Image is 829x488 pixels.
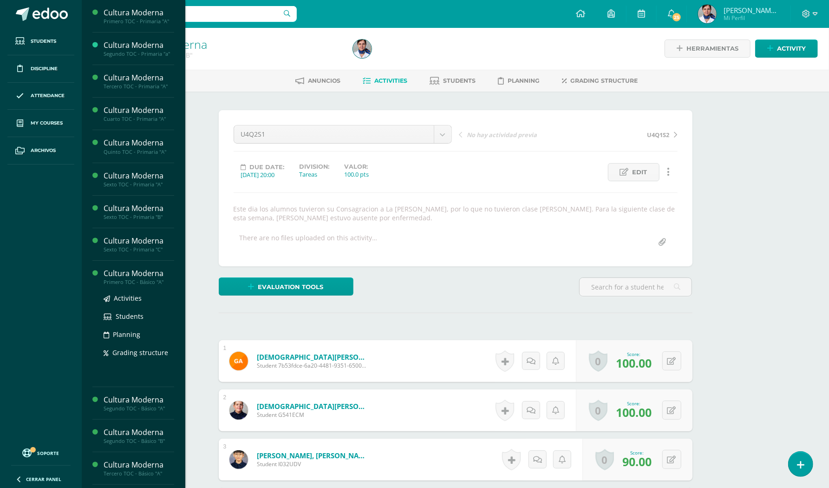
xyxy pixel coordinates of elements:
[104,395,174,405] div: Cultura Moderna
[257,352,368,362] a: [DEMOGRAPHIC_DATA][PERSON_NAME]
[250,164,285,171] span: Due date:
[113,330,140,339] span: Planning
[467,131,537,139] span: No hay actividad previa
[116,312,144,321] span: Students
[104,460,174,470] div: Cultura Moderna
[616,404,652,420] span: 100.00
[724,14,779,22] span: Mi Perfil
[88,6,297,22] input: Search a user…
[104,7,174,25] a: Cultura ModernaPrimero TOC - Primaria "A"
[7,83,74,110] a: Attendance
[104,395,174,412] a: Cultura ModernaSegundo TOC - Básico "A"
[257,362,368,369] span: Student 7b53fdce-6a20-4481-9351-6500ee31beee
[104,236,174,246] div: Cultura Moderna
[31,38,56,45] span: Students
[104,51,174,57] div: Segundo TOC - Primaria "a"
[104,40,174,51] div: Cultura Moderna
[698,5,717,23] img: 1792bf0c86e4e08ac94418cc7cb908c7.png
[229,401,248,420] img: a051cbb416d186d507c6173f0223b57f.png
[568,130,678,139] a: U4Q1S2
[300,170,330,178] div: Tareas
[257,451,368,460] a: [PERSON_NAME], [PERSON_NAME]
[104,460,174,477] a: Cultura ModernaTercero TOC - Básico "A"
[104,405,174,412] div: Segundo TOC - Básico "A"
[26,476,61,482] span: Cerrar panel
[104,40,174,57] a: Cultura ModernaSegundo TOC - Primaria "a"
[104,181,174,188] div: Sexto TOC - Primaria "A"
[11,446,71,459] a: Soporte
[104,279,174,285] div: Primero TOC - Básico "A"
[589,350,607,372] a: 0
[38,450,59,456] span: Soporte
[104,203,174,214] div: Cultura Moderna
[104,203,174,220] a: Cultura ModernaSexto TOC - Primaria "B"
[345,170,369,178] div: 100.0 pts
[353,40,372,58] img: 1792bf0c86e4e08ac94418cc7cb908c7.png
[104,427,174,444] a: Cultura ModernaSegundo TOC - Básico "B"
[241,171,285,179] div: [DATE] 20:00
[104,138,174,155] a: Cultura ModernaQuinto TOC - Primaria "A"
[724,6,779,15] span: [PERSON_NAME] [PERSON_NAME]
[104,105,174,116] div: Cultura Moderna
[229,450,248,469] img: eb87bae0840cdbc69652774d2ba8cef5.png
[104,171,174,181] div: Cultura Moderna
[104,236,174,253] a: Cultura ModernaSexto TOC - Primaria "C"
[104,171,174,188] a: Cultura ModernaSexto TOC - Primaria "A"
[234,125,451,143] a: U4Q2S1
[104,329,174,340] a: Planning
[104,73,174,83] div: Cultura Moderna
[104,438,174,444] div: Segundo TOC - Básico "B"
[672,12,682,22] span: 25
[31,65,58,73] span: Discipline
[345,163,369,170] label: Valor:
[7,110,74,137] a: My courses
[117,38,342,51] h1: Cultura Moderna
[104,214,174,220] div: Sexto TOC - Primaria "B"
[623,454,652,469] span: 90.00
[104,246,174,253] div: Sexto TOC - Primaria "C"
[31,147,56,154] span: Archivos
[104,427,174,438] div: Cultura Moderna
[633,164,647,181] span: Edit
[104,347,174,358] a: Grading structure
[31,92,65,99] span: Attendance
[117,51,342,59] div: Sexto TOC - Primaria 'B'
[295,73,340,88] a: Anuncios
[104,73,174,90] a: Cultura ModernaTercero TOC - Primaria "A"
[777,40,806,57] span: Activity
[112,348,168,357] span: Grading structure
[104,138,174,148] div: Cultura Moderna
[114,294,142,303] span: Activities
[616,351,652,357] div: Score:
[755,40,818,58] a: Activity
[104,311,174,322] a: Students
[104,268,174,279] div: Cultura Moderna
[104,105,174,122] a: Cultura ModernaCuarto TOC - Primaria "A"
[230,204,681,222] div: Este dia los alumnos tuvieron su Consagracion a La [PERSON_NAME], por lo que no tuvieron clase [P...
[219,277,353,296] a: Evaluation tools
[257,460,368,468] span: Student I032UDV
[665,40,751,58] a: Herramientas
[443,77,476,84] span: Students
[570,77,638,84] span: Grading structure
[7,55,74,83] a: Discipline
[562,73,638,88] a: Grading structure
[7,137,74,165] a: Archivos
[257,402,368,411] a: [DEMOGRAPHIC_DATA][PERSON_NAME]
[300,163,330,170] label: Division:
[104,83,174,90] div: Tercero TOC - Primaria "A"
[374,77,407,84] span: Activities
[104,293,174,303] a: Activities
[363,73,407,88] a: Activities
[508,77,540,84] span: Planning
[241,125,427,143] span: U4Q2S1
[616,355,652,371] span: 100.00
[498,73,540,88] a: Planning
[686,40,738,57] span: Herramientas
[257,411,368,419] span: Student G541ECM
[104,268,174,285] a: Cultura ModernaPrimero TOC - Básico "A"
[104,116,174,122] div: Cuarto TOC - Primaria "A"
[580,278,692,296] input: Search for a student here…
[104,18,174,25] div: Primero TOC - Primaria "A"
[104,470,174,477] div: Tercero TOC - Básico "A"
